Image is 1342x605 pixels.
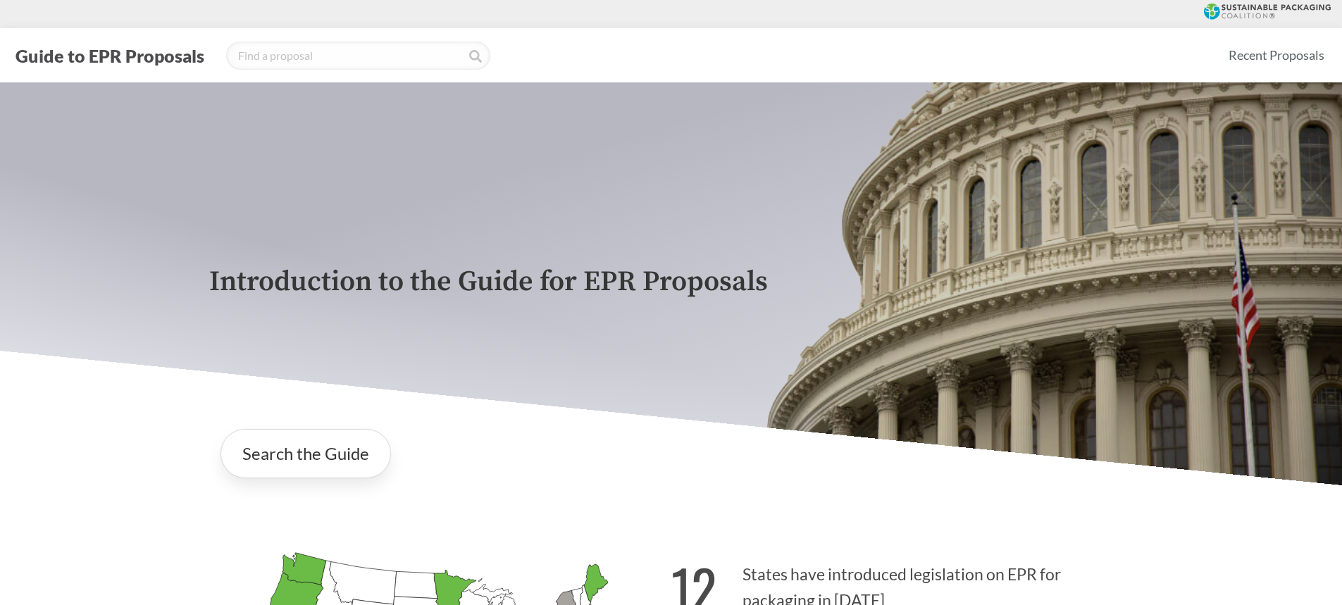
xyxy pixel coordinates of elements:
[11,44,209,67] button: Guide to EPR Proposals
[220,429,391,478] a: Search the Guide
[209,266,1133,298] p: Introduction to the Guide for EPR Proposals
[1222,39,1331,71] a: Recent Proposals
[226,42,490,70] input: Find a proposal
